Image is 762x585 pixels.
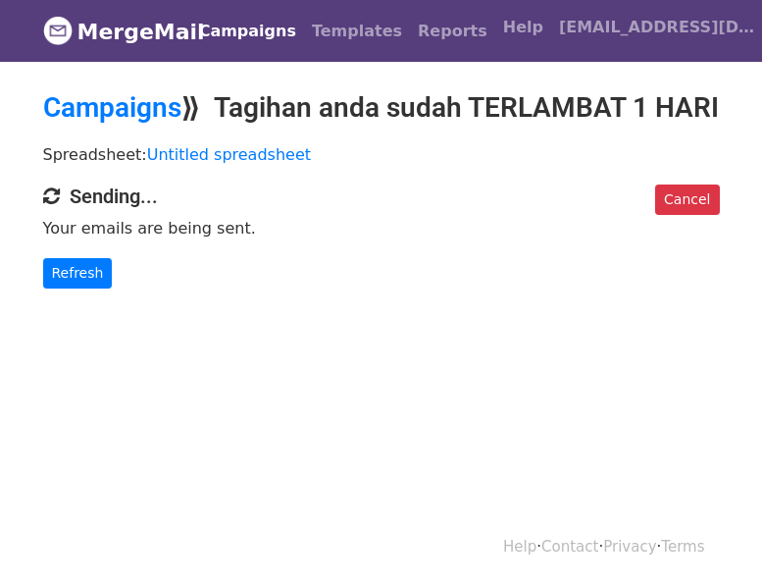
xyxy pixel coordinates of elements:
a: Campaigns [43,91,181,124]
a: Refresh [43,258,113,289]
h2: ⟫ Tagihan anda sudah TERLAMBAT 1 HARI [43,91,720,125]
a: Help [503,538,536,556]
span: [EMAIL_ADDRESS][DOMAIN_NAME] [559,16,755,39]
a: Campaigns [191,12,304,51]
h4: Sending... [43,185,720,208]
a: Templates [304,12,410,51]
a: Help [495,8,551,47]
img: MergeMail logo [43,16,73,45]
p: Your emails are being sent. [43,218,720,239]
a: Terms [661,538,704,556]
a: Reports [410,12,495,51]
a: MergeMail [43,11,176,52]
a: Cancel [655,185,719,215]
a: Contact [541,538,598,556]
a: Privacy [603,538,656,556]
p: Spreadsheet: [43,144,720,165]
a: Untitled spreadsheet [147,145,311,164]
